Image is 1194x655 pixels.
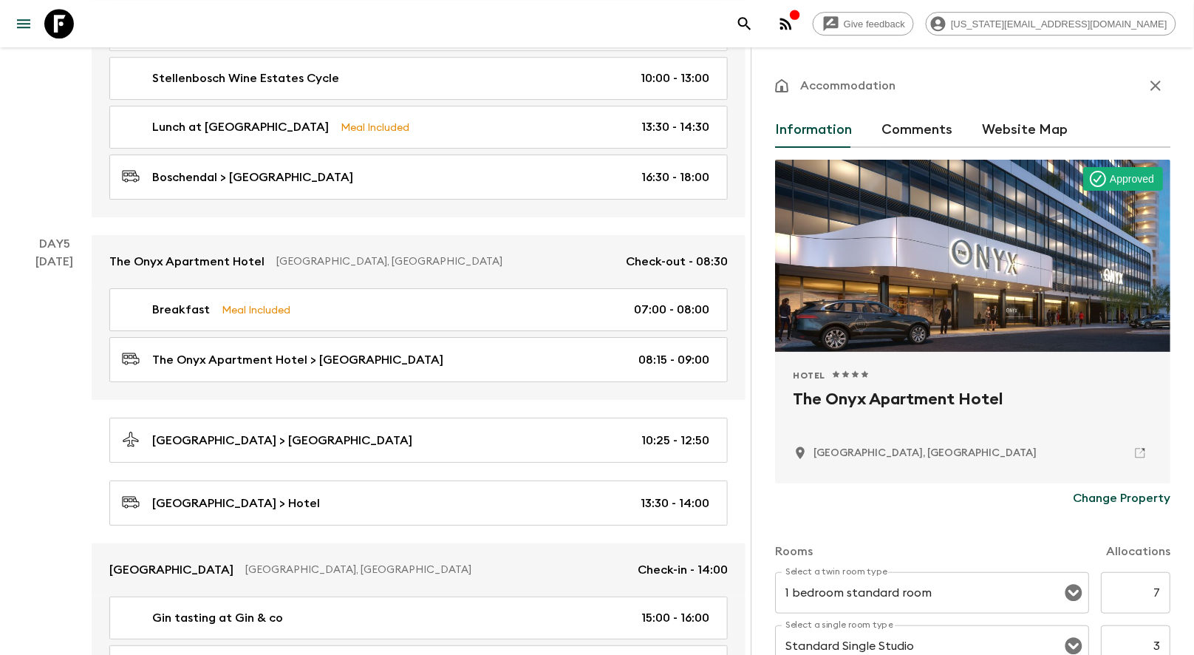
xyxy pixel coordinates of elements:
div: [US_STATE][EMAIL_ADDRESS][DOMAIN_NAME] [926,12,1176,35]
span: Hotel [793,370,825,381]
a: Stellenbosch Wine Estates Cycle10:00 - 13:00 [109,57,728,100]
p: Approved [1110,172,1154,186]
p: 07:00 - 08:00 [634,301,709,319]
p: Allocations [1106,543,1170,560]
a: [GEOGRAPHIC_DATA] > Hotel13:30 - 14:00 [109,481,728,526]
p: Gin tasting at Gin & co [152,609,283,627]
p: [GEOGRAPHIC_DATA] [109,561,233,579]
a: The Onyx Apartment Hotel > [GEOGRAPHIC_DATA]08:15 - 09:00 [109,337,728,382]
p: 08:15 - 09:00 [638,351,709,369]
button: Comments [881,112,952,148]
h2: The Onyx Apartment Hotel [793,387,1153,435]
p: Accommodation [800,77,895,95]
button: Open [1063,583,1084,603]
p: Check-in - 14:00 [638,561,728,579]
button: search adventures [730,9,760,38]
button: Website Map [982,112,1068,148]
a: The Onyx Apartment Hotel[GEOGRAPHIC_DATA], [GEOGRAPHIC_DATA]Check-out - 08:30 [92,235,746,288]
button: Change Property [1073,483,1170,513]
p: Check-out - 08:30 [626,253,728,271]
a: Lunch at [GEOGRAPHIC_DATA]Meal Included13:30 - 14:30 [109,106,728,149]
div: Photo of The Onyx Apartment Hotel [775,160,1170,352]
p: Day 5 [18,235,92,253]
p: Meal Included [222,302,290,318]
p: The Onyx Apartment Hotel > [GEOGRAPHIC_DATA] [152,351,443,369]
label: Select a single room type [785,619,893,631]
button: Information [775,112,852,148]
a: Give feedback [813,12,914,35]
button: menu [9,9,38,38]
p: Meal Included [341,119,409,135]
a: [GEOGRAPHIC_DATA][GEOGRAPHIC_DATA], [GEOGRAPHIC_DATA]Check-in - 14:00 [92,543,746,597]
p: The Onyx Apartment Hotel [109,253,265,271]
p: 10:25 - 12:50 [641,432,709,449]
p: Stellenbosch Wine Estates Cycle [152,69,339,87]
p: [GEOGRAPHIC_DATA] > [GEOGRAPHIC_DATA] [152,432,412,449]
p: 13:30 - 14:30 [641,118,709,136]
p: [GEOGRAPHIC_DATA], [GEOGRAPHIC_DATA] [245,563,626,577]
span: Give feedback [836,18,913,30]
p: Cape Town, South Africa [813,446,1037,461]
p: [GEOGRAPHIC_DATA] > Hotel [152,495,320,512]
a: BreakfastMeal Included07:00 - 08:00 [109,288,728,331]
p: 13:30 - 14:00 [641,495,709,512]
a: Boschendal > [GEOGRAPHIC_DATA]16:30 - 18:00 [109,155,728,200]
span: [US_STATE][EMAIL_ADDRESS][DOMAIN_NAME] [943,18,1176,30]
a: Gin tasting at Gin & co15:00 - 16:00 [109,597,728,639]
a: [GEOGRAPHIC_DATA] > [GEOGRAPHIC_DATA]10:25 - 12:50 [109,418,728,463]
p: Boschendal > [GEOGRAPHIC_DATA] [152,169,353,186]
p: Rooms [775,543,813,560]
p: 16:30 - 18:00 [641,169,709,186]
p: Change Property [1073,489,1170,507]
p: Lunch at [GEOGRAPHIC_DATA] [152,118,329,136]
p: [GEOGRAPHIC_DATA], [GEOGRAPHIC_DATA] [276,254,614,269]
p: Breakfast [152,301,210,319]
p: 15:00 - 16:00 [641,609,709,627]
label: Select a twin room type [785,566,887,578]
p: 10:00 - 13:00 [641,69,709,87]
